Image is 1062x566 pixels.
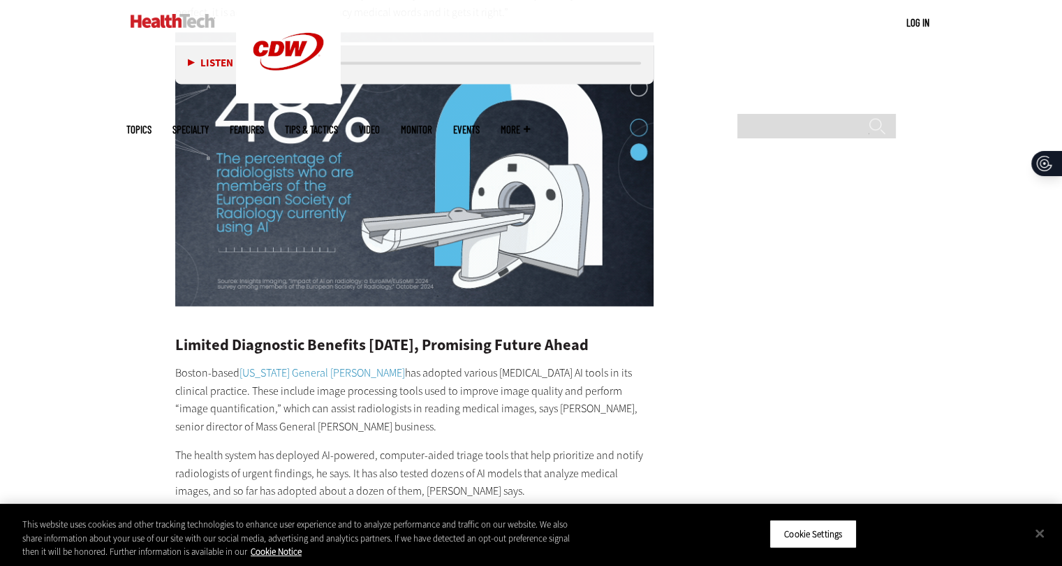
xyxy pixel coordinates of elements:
a: Events [453,124,480,135]
a: Tips & Tactics [285,124,338,135]
img: Stat [175,32,654,306]
a: Features [230,124,264,135]
a: MonITor [401,124,432,135]
span: Specialty [172,124,209,135]
p: Boston-based has adopted various [MEDICAL_DATA] AI tools in its clinical practice. These include ... [175,364,654,435]
span: Topics [126,124,152,135]
img: Home [131,14,215,28]
a: More information about your privacy [251,546,302,558]
div: This website uses cookies and other tracking technologies to enhance user experience and to analy... [22,518,584,559]
div: User menu [906,15,929,30]
button: Cookie Settings [769,519,857,549]
a: CDW [236,92,341,107]
h2: Limited Diagnostic Benefits [DATE], Promising Future Ahead [175,338,654,353]
p: The health system has deployed AI-powered, computer-aided triage tools that help prioritize and n... [175,447,654,500]
span: More [501,124,530,135]
a: [US_STATE] General [PERSON_NAME] [239,365,405,380]
a: Log in [906,16,929,29]
button: Close [1024,518,1055,549]
a: Video [359,124,380,135]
